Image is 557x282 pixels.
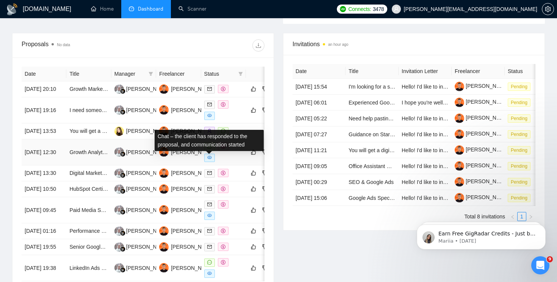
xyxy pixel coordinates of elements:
[542,3,554,15] button: setting
[159,170,214,176] a: YY[PERSON_NAME]
[66,181,111,197] td: HubSpot Certified Expert Wanted
[22,67,66,81] th: Date
[171,243,214,251] div: [PERSON_NAME]
[346,190,399,206] td: Google Ads Specialist
[159,105,169,115] img: YY
[293,64,346,79] th: Date
[349,163,456,169] a: Office Assistant Needed for Business Support
[349,84,469,90] a: I'm looking for a script writer for my fighting channel
[349,195,400,201] a: Google Ads Specialist
[114,84,124,94] img: AA
[455,194,509,200] a: [PERSON_NAME]
[171,264,214,272] div: [PERSON_NAME]
[159,242,169,252] img: YY
[114,265,170,271] a: AA[PERSON_NAME]
[126,206,170,214] div: [PERSON_NAME]
[249,168,258,178] button: like
[66,67,111,81] th: Title
[126,185,170,193] div: [PERSON_NAME]
[542,6,554,12] a: setting
[126,264,170,272] div: [PERSON_NAME]
[22,239,66,255] td: [DATE] 19:55
[22,197,66,223] td: [DATE] 09:45
[69,107,221,113] a: I need someone to build my digital product and video sales page
[346,158,399,174] td: Office Assistant Needed for Business Support
[111,67,156,81] th: Manager
[155,130,264,151] div: Chat – the client has responded to the proposal, and communication started
[66,239,111,255] td: Senior Google Ads Specialist – SaaS Performance Marketing
[159,263,169,273] img: YY
[66,223,111,239] td: Performance Marketing Lead – Upwork, Google & LinkedIn Growth
[114,242,124,252] img: AA
[207,87,212,91] span: mail
[159,184,169,194] img: YY
[262,186,268,192] span: dislike
[455,145,464,155] img: c14xhZlC-tuZVDV19vT9PqPao_mWkLBFZtPhMWXnAzD5A78GLaVOfmL__cgNkALhSq
[66,123,111,139] td: You will get a digital marketing strategy
[455,129,464,139] img: c14xhZlC-tuZVDV19vT9PqPao_mWkLBFZtPhMWXnAzD5A78GLaVOfmL__cgNkALhSq
[249,242,258,251] button: like
[455,114,464,123] img: c14xhZlC-tuZVDV19vT9PqPao_mWkLBFZtPhMWXnAzD5A78GLaVOfmL__cgNkALhSq
[251,186,256,192] span: like
[171,106,214,114] div: [PERSON_NAME]
[455,146,509,153] a: [PERSON_NAME]
[22,165,66,181] td: [DATE] 13:30
[349,147,440,153] a: You will get a digital marketing strategy
[114,168,124,178] img: AA
[252,39,264,51] button: download
[114,227,170,234] a: AA[PERSON_NAME]
[126,127,170,135] div: [PERSON_NAME]
[22,255,66,281] td: [DATE] 19:38
[69,170,183,176] a: Digital Marketing and Social media management
[249,206,258,215] button: like
[207,155,212,160] span: eye
[394,6,399,12] span: user
[349,131,456,137] a: Guidance on Starting Your Freelance Journey
[508,83,530,91] span: Pending
[260,226,269,235] button: dislike
[159,227,214,234] a: YY[PERSON_NAME]
[159,107,214,113] a: YY[PERSON_NAME]
[249,106,258,115] button: like
[66,197,111,223] td: Paid Media Specialist – LinkedIn & Google Ads (B2B SaaS)
[69,186,147,192] a: HubSpot Certified Expert Wanted
[159,265,214,271] a: YY[PERSON_NAME]
[455,177,464,187] img: c14xhZlC-tuZVDV19vT9PqPao_mWkLBFZtPhMWXnAzD5A78GLaVOfmL__cgNkALhSq
[114,86,170,92] a: AA[PERSON_NAME]
[542,6,554,12] span: setting
[405,209,557,262] iframe: Intercom notifications message
[508,147,534,153] a: Pending
[207,171,212,175] span: mail
[159,207,214,213] a: YY[PERSON_NAME]
[22,181,66,197] td: [DATE] 10:50
[221,87,225,91] span: dollar
[22,223,66,239] td: [DATE] 01:16
[66,97,111,123] td: I need someone to build my digital product and video sales page
[251,107,256,113] span: like
[126,169,170,177] div: [PERSON_NAME]
[249,263,258,273] button: like
[508,178,530,186] span: Pending
[455,131,509,137] a: [PERSON_NAME]
[69,86,224,92] a: Growth Marketer Needed to Drive Traffic for New Fintech Platform
[66,255,111,281] td: LinkedIn Ads Growth Ops Specialist (Part-Time, Remote)
[346,64,399,79] th: Title
[138,6,163,12] span: Dashboard
[204,70,235,78] span: Status
[508,115,534,121] a: Pending
[69,265,203,271] a: LinkedIn Ads Growth Ops Specialist (Part-Time, Remote)
[159,168,169,178] img: YY
[293,142,346,158] td: [DATE] 11:21
[126,148,170,156] div: [PERSON_NAME]
[293,158,346,174] td: [DATE] 09:05
[455,98,464,107] img: c14xhZlC-tuZVDV19vT9PqPao_mWkLBFZtPhMWXnAzD5A78GLaVOfmL__cgNkALhSq
[69,128,161,134] a: You will get a digital marketing strategy
[159,205,169,215] img: YY
[249,226,258,235] button: like
[452,64,505,79] th: Freelancer
[159,243,214,249] a: YY[PERSON_NAME]
[346,142,399,158] td: You will get a digital marketing strategy
[251,265,256,271] span: like
[262,244,268,250] span: dislike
